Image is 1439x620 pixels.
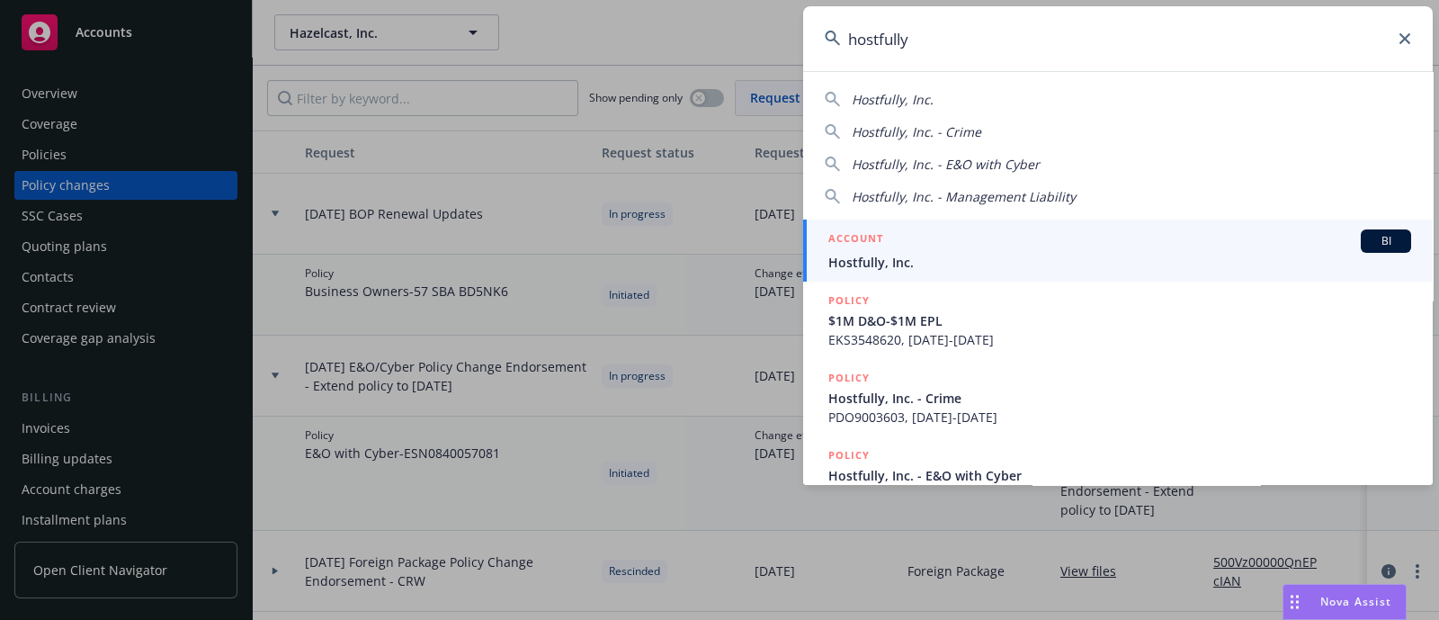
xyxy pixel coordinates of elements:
span: BI [1368,233,1404,249]
span: Hostfully, Inc. - E&O with Cyber [828,466,1411,485]
span: PDO9003603, [DATE]-[DATE] [828,408,1411,427]
div: Drag to move [1283,585,1306,619]
h5: ACCOUNT [828,229,883,251]
a: POLICYHostfully, Inc. - CrimePDO9003603, [DATE]-[DATE] [803,359,1433,436]
a: POLICYHostfully, Inc. - E&O with Cyber [803,436,1433,514]
span: Hostfully, Inc. [852,91,934,108]
button: Nova Assist [1283,584,1407,620]
span: Hostfully, Inc. - E&O with Cyber [852,156,1040,173]
span: EKS3548620, [DATE]-[DATE] [828,330,1411,349]
span: Nova Assist [1320,594,1391,609]
h5: POLICY [828,446,870,464]
span: Hostfully, Inc. - Crime [828,389,1411,408]
span: $1M D&O-$1M EPL [828,311,1411,330]
h5: POLICY [828,292,870,310]
h5: POLICY [828,369,870,387]
a: ACCOUNTBIHostfully, Inc. [803,220,1433,282]
input: Search... [803,6,1433,71]
a: POLICY$1M D&O-$1M EPLEKS3548620, [DATE]-[DATE] [803,282,1433,359]
span: Hostfully, Inc. [828,253,1411,272]
span: Hostfully, Inc. - Crime [852,123,981,140]
span: Hostfully, Inc. - Management Liability [852,188,1076,205]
